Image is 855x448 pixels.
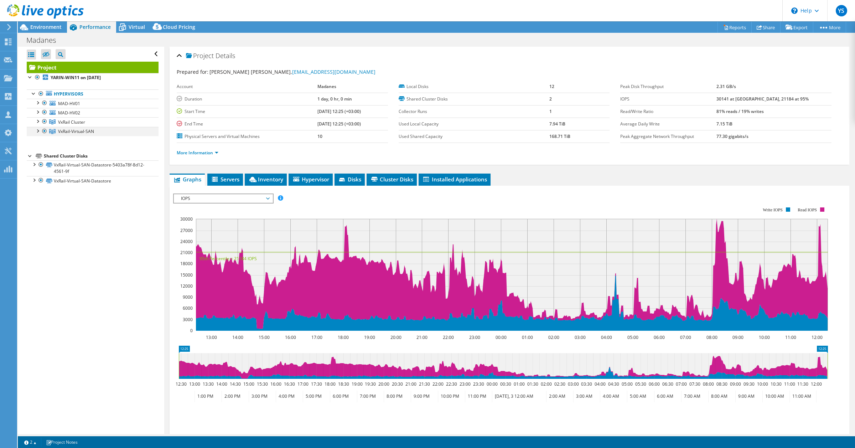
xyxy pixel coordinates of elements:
[608,381,619,387] text: 04:30
[654,334,665,340] text: 06:00
[285,334,296,340] text: 16:00
[595,381,606,387] text: 04:00
[522,334,533,340] text: 01:00
[27,117,159,127] a: VxRail Cluster
[443,334,454,340] text: 22:00
[180,249,193,256] text: 21000
[743,381,755,387] text: 09:30
[44,152,159,160] div: Shared Cluster Disks
[716,381,727,387] text: 08:30
[183,305,193,311] text: 6000
[27,73,159,82] a: YARIN-WIN11 on [DATE]
[763,207,783,212] text: Write IOPS
[180,283,193,289] text: 12000
[399,120,550,128] label: Used Local Capacity
[203,381,214,387] text: 13:30
[180,227,193,233] text: 27000
[163,24,195,30] span: Cloud Pricing
[549,108,552,114] b: 1
[177,194,269,203] span: IOPS
[338,176,361,183] span: Disks
[292,68,375,75] a: [EMAIL_ADDRESS][DOMAIN_NAME]
[58,110,80,116] span: MAD-HV02
[177,120,317,128] label: End Time
[177,150,218,156] a: More Information
[399,108,550,115] label: Collector Runs
[199,256,257,262] text: 95th Percentile = 21184 IOPS
[27,160,159,176] a: VxRail-Virtual-SAN-Datastore-5403a78f-8d12-4561-9f
[183,316,193,323] text: 3000
[248,176,283,183] span: Inventory
[259,334,270,340] text: 15:00
[836,5,847,16] span: YS
[30,24,62,30] span: Environment
[317,108,361,114] b: [DATE] 12:25 (+03:00)
[79,24,111,30] span: Performance
[549,96,552,102] b: 2
[416,334,427,340] text: 21:00
[292,176,329,183] span: Hypervisor
[243,381,254,387] text: 15:00
[680,334,691,340] text: 07:00
[173,176,201,183] span: Graphs
[703,381,714,387] text: 08:00
[797,381,808,387] text: 11:30
[211,176,239,183] span: Servers
[732,334,743,340] text: 09:00
[317,83,336,89] b: Madanes
[812,334,823,340] text: 12:00
[370,176,413,183] span: Cluster Disks
[190,328,193,334] text: 0
[716,121,732,127] b: 7.15 TiB
[620,120,716,128] label: Average Daily Write
[209,68,375,75] span: [PERSON_NAME] [PERSON_NAME],
[432,381,444,387] text: 22:00
[620,133,716,140] label: Peak Aggregate Network Throughput
[257,381,268,387] text: 15:30
[549,133,570,139] b: 168.71 TiB
[177,133,317,140] label: Physical Servers and Virtual Machines
[716,133,748,139] b: 77.30 gigabits/s
[311,334,322,340] text: 17:00
[180,272,193,278] text: 15000
[635,381,646,387] text: 05:30
[232,334,243,340] text: 14:00
[487,381,498,387] text: 00:00
[549,121,565,127] b: 7.94 TiB
[568,381,579,387] text: 03:00
[297,381,309,387] text: 17:00
[541,381,552,387] text: 02:00
[785,334,796,340] text: 11:00
[496,334,507,340] text: 00:00
[177,96,317,103] label: Duration
[798,207,817,212] text: Read IOPS
[422,176,487,183] span: Installed Applications
[527,381,538,387] text: 01:30
[180,261,193,267] text: 18000
[177,68,208,75] label: Prepared for:
[27,176,159,185] a: VxRail-Virtual-SAN-Datastore
[317,133,322,139] b: 10
[177,83,317,90] label: Account
[180,216,193,222] text: 30000
[338,381,349,387] text: 18:30
[399,96,550,103] label: Shared Cluster Disks
[554,381,565,387] text: 02:30
[27,127,159,136] a: VxRail-Virtual-SAN
[419,381,430,387] text: 21:30
[338,334,349,340] text: 18:00
[620,83,716,90] label: Peak Disk Throughput
[129,24,145,30] span: Virtual
[548,334,559,340] text: 02:00
[780,22,813,33] a: Export
[27,89,159,99] a: Hypervisors
[716,83,736,89] b: 2.31 GB/s
[399,133,550,140] label: Used Shared Capacity
[58,101,80,107] span: MAD-HV01
[791,7,798,14] svg: \n
[446,381,457,387] text: 22:30
[622,381,633,387] text: 05:00
[23,36,67,44] h1: Madanes
[716,96,809,102] b: 30141 at [GEOGRAPHIC_DATA], 21184 at 95%
[317,96,352,102] b: 1 day, 0 hr, 0 min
